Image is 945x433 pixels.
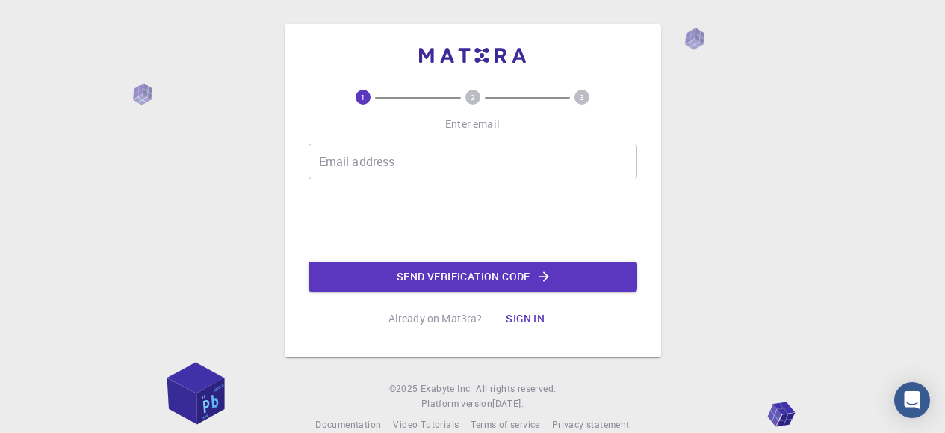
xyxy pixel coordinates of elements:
div: Open Intercom Messenger [894,382,930,418]
span: Video Tutorials [393,418,459,430]
span: Privacy statement [552,418,630,430]
a: Exabyte Inc. [421,381,473,396]
span: [DATE] . [492,397,524,409]
button: Sign in [494,304,557,334]
span: Platform version [421,396,492,411]
text: 2 [471,92,475,102]
a: [DATE]. [492,396,524,411]
text: 1 [361,92,365,102]
button: Send verification code [309,262,637,292]
a: Video Tutorials [393,417,459,432]
span: Terms of service [471,418,539,430]
span: Documentation [315,418,381,430]
span: © 2025 [389,381,421,396]
span: Exabyte Inc. [421,382,473,394]
span: All rights reserved. [476,381,556,396]
a: Privacy statement [552,417,630,432]
a: Documentation [315,417,381,432]
text: 3 [580,92,584,102]
iframe: reCAPTCHA [359,191,586,250]
p: Enter email [445,117,500,132]
a: Terms of service [471,417,539,432]
p: Already on Mat3ra? [388,311,483,326]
